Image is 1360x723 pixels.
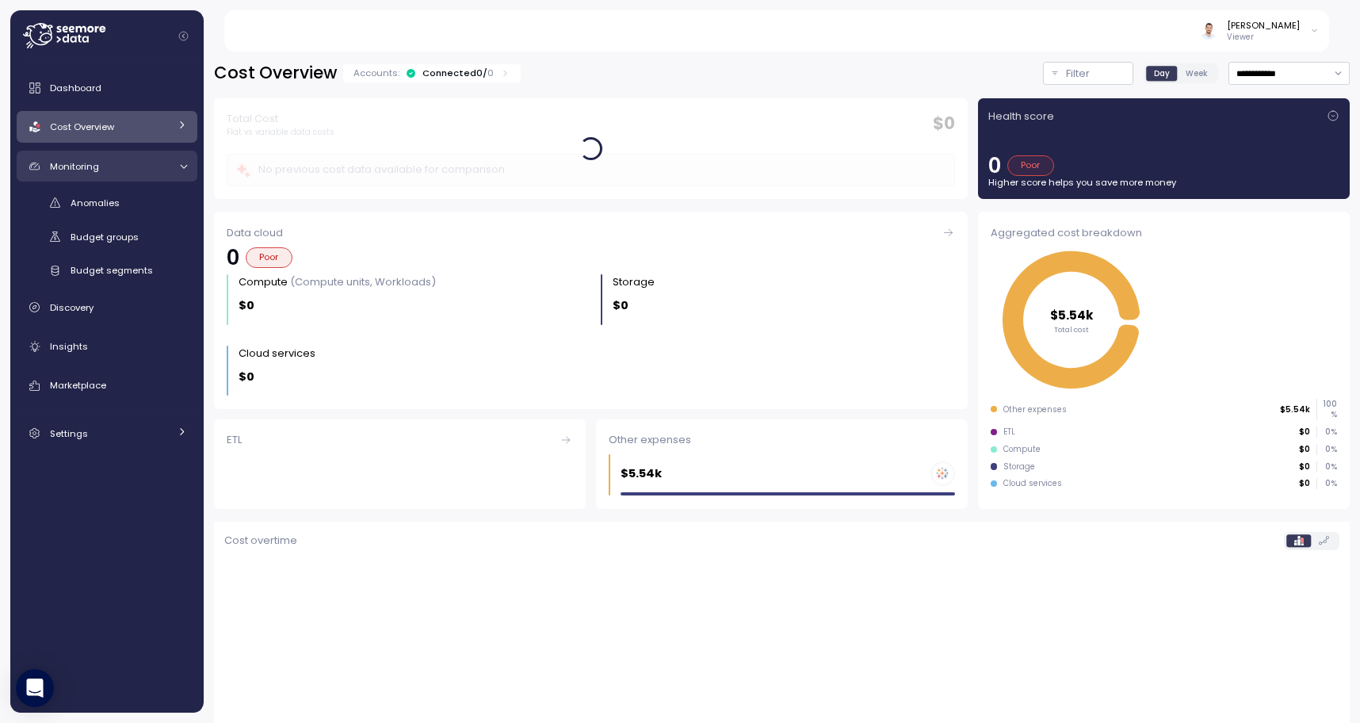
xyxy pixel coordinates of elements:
[1299,478,1310,489] p: $0
[1003,478,1062,489] div: Cloud services
[174,30,193,42] button: Collapse navigation
[988,109,1054,124] p: Health score
[1043,62,1133,85] button: Filter
[1050,307,1094,323] tspan: $5.54k
[1200,22,1217,39] img: ACg8ocJGC3NLPIENAQ6QOaX84LhySP1nT3lkl_Vv61lHK5qSlNl_KNI=s96-c
[1227,32,1300,43] p: Viewer
[71,231,139,243] span: Budget groups
[613,274,655,290] div: Storage
[17,151,197,182] a: Monitoring
[1299,461,1310,472] p: $0
[609,432,955,448] div: Other expenses
[214,62,337,85] h2: Cost Overview
[50,379,106,392] span: Marketplace
[50,82,101,94] span: Dashboard
[991,225,1337,241] div: Aggregated cost breakdown
[1186,67,1208,79] span: Week
[1066,66,1090,82] p: Filter
[17,258,197,284] a: Budget segments
[239,274,436,290] div: Compute
[227,225,955,241] div: Data cloud
[1317,399,1336,420] p: 100 %
[1003,427,1015,438] div: ETL
[50,160,99,173] span: Monitoring
[1299,427,1310,438] p: $0
[17,292,197,323] a: Discovery
[17,224,197,250] a: Budget groups
[50,120,114,133] span: Cost Overview
[1299,444,1310,455] p: $0
[621,465,662,483] p: $5.54k
[1003,461,1035,472] div: Storage
[227,247,239,268] p: 0
[227,432,573,448] div: ETL
[16,669,54,707] div: Open Intercom Messenger
[239,296,254,315] p: $0
[1007,155,1054,176] div: Poor
[1003,444,1041,455] div: Compute
[422,67,494,79] div: Connected 0 /
[50,340,88,353] span: Insights
[343,64,521,82] div: Accounts:Connected0/0
[224,533,297,549] p: Cost overtime
[246,247,292,268] div: Poor
[17,72,197,104] a: Dashboard
[1317,444,1336,455] p: 0 %
[1317,427,1336,438] p: 0 %
[1317,478,1336,489] p: 0 %
[214,212,968,408] a: Data cloud0PoorCompute (Compute units, Workloads)$0Storage $0Cloud services $0
[1054,325,1089,335] tspan: Total cost
[50,301,94,314] span: Discovery
[71,264,153,277] span: Budget segments
[988,155,1001,176] p: 0
[17,111,197,143] a: Cost Overview
[290,274,436,289] p: (Compute units, Workloads)
[17,370,197,402] a: Marketplace
[71,197,120,209] span: Anomalies
[988,176,1339,189] p: Higher score helps you save more money
[239,346,315,361] div: Cloud services
[17,189,197,216] a: Anomalies
[214,419,586,509] a: ETL
[1227,19,1300,32] div: [PERSON_NAME]
[50,427,88,440] span: Settings
[353,67,399,79] p: Accounts:
[1280,404,1310,415] p: $5.54k
[239,368,254,386] p: $0
[17,418,197,449] a: Settings
[17,331,197,362] a: Insights
[1154,67,1170,79] span: Day
[1003,404,1067,415] div: Other expenses
[1317,461,1336,472] p: 0 %
[487,67,494,79] p: 0
[613,296,628,315] p: $0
